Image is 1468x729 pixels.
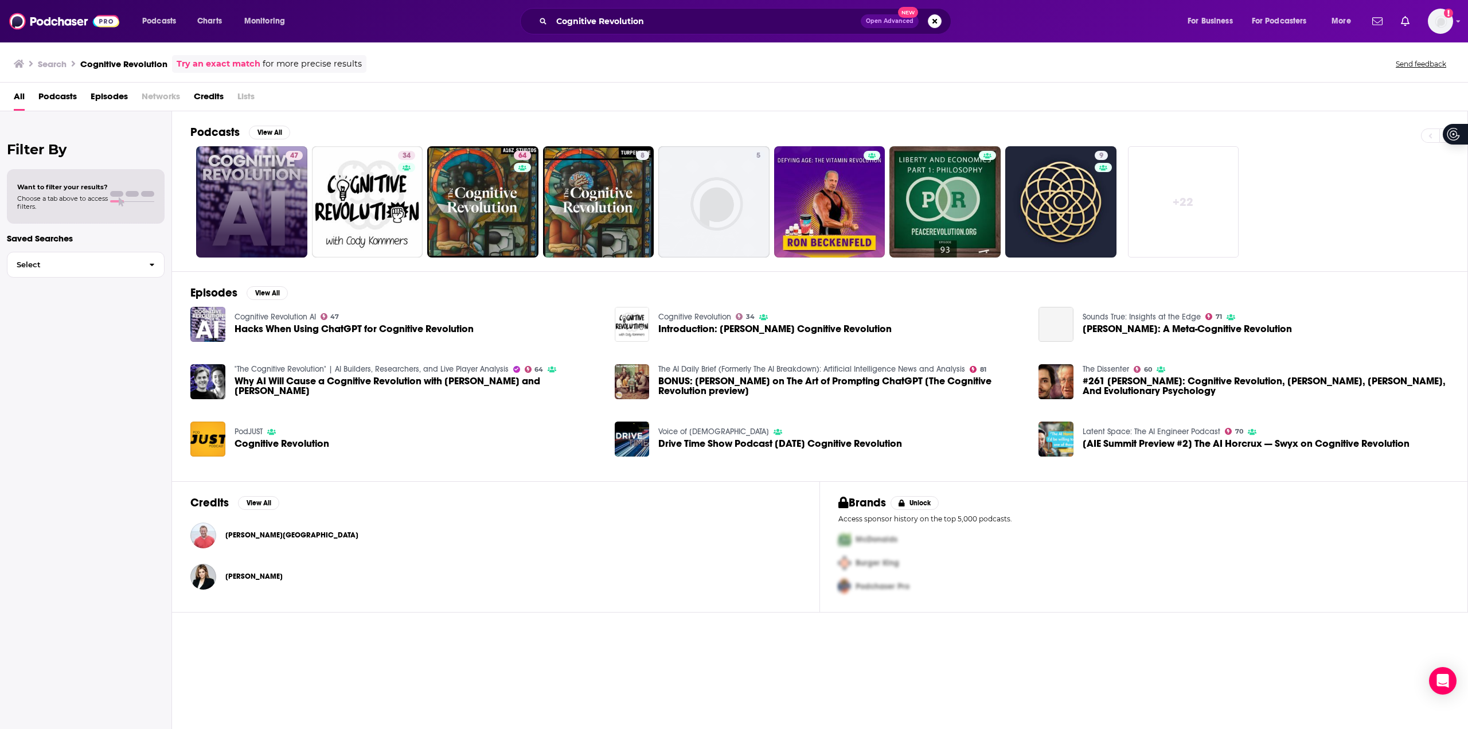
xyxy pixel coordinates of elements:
[190,12,229,30] a: Charts
[615,307,650,342] img: Introduction: Bertrand Russell's Cognitive Revolution
[658,376,1025,396] span: BONUS: [PERSON_NAME] on The Art of Prompting ChatGPT [The Cognitive Revolution preview]
[7,141,165,158] h2: Filter By
[190,564,216,590] img: Linda Papadopoulos
[330,314,339,319] span: 47
[1083,376,1449,396] span: #261 [PERSON_NAME]: Cognitive Revolution, [PERSON_NAME], [PERSON_NAME], And Evolutionary Psychology
[658,312,731,322] a: Cognitive Revolution
[891,496,939,510] button: Unlock
[615,364,650,399] img: BONUS: Riley Goodside on The Art of Prompting ChatGPT [The Cognitive Revolution preview]
[9,10,119,32] img: Podchaser - Follow, Share and Rate Podcasts
[263,57,362,71] span: for more precise results
[658,376,1025,396] a: BONUS: Riley Goodside on The Art of Prompting ChatGPT [The Cognitive Revolution preview]
[1095,151,1108,160] a: 9
[1392,59,1450,69] button: Send feedback
[235,439,329,449] span: Cognitive Revolution
[194,87,224,111] a: Credits
[134,12,191,30] button: open menu
[38,87,77,111] a: Podcasts
[838,496,886,510] h2: Brands
[856,558,899,568] span: Burger King
[235,324,474,334] a: Hacks When Using ChatGPT for Cognitive Revolution
[1188,13,1233,29] span: For Business
[736,313,755,320] a: 34
[534,367,543,372] span: 64
[1323,12,1365,30] button: open menu
[834,528,856,551] img: First Pro Logo
[142,13,176,29] span: Podcasts
[196,146,307,258] a: 47
[756,150,760,162] span: 5
[1099,150,1103,162] span: 9
[898,7,919,18] span: New
[225,572,283,581] span: [PERSON_NAME]
[1083,376,1449,396] a: #261 Noam Chomsky: Cognitive Revolution, Piaget, Foucault, And Evolutionary Psychology
[238,496,279,510] button: View All
[177,57,260,71] a: Try an exact match
[856,535,897,544] span: McDonalds
[525,366,544,373] a: 64
[190,307,225,342] img: Hacks When Using ChatGPT for Cognitive Revolution
[641,150,645,162] span: 8
[235,376,601,396] a: Why AI Will Cause a Cognitive Revolution with Nathan Labenz and Erik Torenberg
[290,150,298,162] span: 47
[1134,366,1152,373] a: 60
[514,151,531,160] a: 64
[1332,13,1351,29] span: More
[190,125,240,139] h2: Podcasts
[91,87,128,111] a: Episodes
[190,517,801,553] button: Dr. C.K. BrayDr. C.K. Bray
[838,514,1449,523] p: Access sponsor history on the top 5,000 podcasts.
[7,252,165,278] button: Select
[235,364,509,374] a: "The Cognitive Revolution" | AI Builders, Researchers, and Live Player Analysis
[237,87,255,111] span: Lists
[190,558,801,595] button: Linda PapadopoulosLinda Papadopoulos
[312,146,423,258] a: 34
[1038,422,1073,457] img: [AIE Summit Preview #2] The AI Horcrux — Swyx on Cognitive Revolution
[1005,146,1116,258] a: 9
[1083,324,1292,334] a: Robert Wright: A Meta-Cognitive Revolution
[518,150,526,162] span: 64
[861,14,919,28] button: Open AdvancedNew
[1083,439,1410,449] a: [AIE Summit Preview #2] The AI Horcrux — Swyx on Cognitive Revolution
[1083,364,1129,374] a: The Dissenter
[1444,9,1453,18] svg: Add a profile image
[249,126,290,139] button: View All
[403,150,411,162] span: 34
[190,496,279,510] a: CreditsView All
[615,422,650,457] img: Drive Time Show Podcast 09-09-2020 Cognitive Revolution
[7,233,165,244] p: Saved Searches
[980,367,986,372] span: 81
[247,286,288,300] button: View All
[1235,429,1243,434] span: 70
[235,376,601,396] span: Why AI Will Cause a Cognitive Revolution with [PERSON_NAME] and [PERSON_NAME]
[190,286,237,300] h2: Episodes
[17,194,108,210] span: Choose a tab above to access filters.
[1252,13,1307,29] span: For Podcasters
[856,582,909,591] span: Podchaser Pro
[427,146,538,258] a: 64
[235,427,263,436] a: PodJUST
[190,125,290,139] a: PodcastsView All
[658,146,770,258] a: 5
[225,572,283,581] a: Linda Papadopoulos
[1180,12,1247,30] button: open menu
[1083,312,1201,322] a: Sounds True: Insights at the Edge
[225,531,358,540] span: [PERSON_NAME][GEOGRAPHIC_DATA]
[38,59,67,69] h3: Search
[1038,364,1073,399] a: #261 Noam Chomsky: Cognitive Revolution, Piaget, Foucault, And Evolutionary Psychology
[142,87,180,111] span: Networks
[190,422,225,457] img: Cognitive Revolution
[1368,11,1387,31] a: Show notifications dropdown
[658,324,892,334] span: Introduction: [PERSON_NAME] Cognitive Revolution
[190,523,216,548] img: Dr. C.K. Bray
[236,12,300,30] button: open menu
[1428,9,1453,34] button: Show profile menu
[970,366,986,373] a: 81
[1083,427,1220,436] a: Latent Space: The AI Engineer Podcast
